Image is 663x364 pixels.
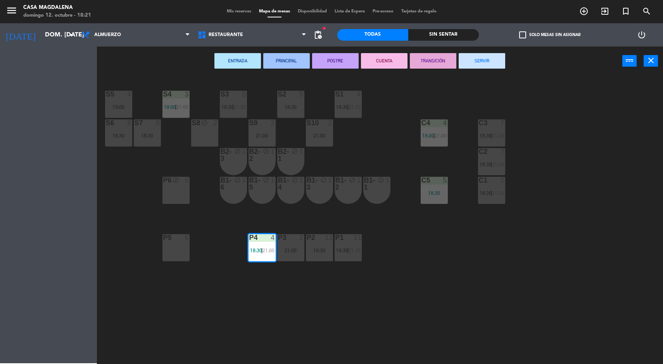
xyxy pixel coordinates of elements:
[262,247,275,254] span: 21:00
[312,53,359,69] button: POSTRE
[299,91,304,98] div: 5
[646,56,656,65] i: close
[277,104,304,110] div: 18:30
[354,234,361,241] div: 11
[23,4,91,12] div: Casa Magdalena
[322,26,326,31] span: fiber_manual_record
[127,91,132,98] div: 4
[349,177,356,183] i: block
[209,32,243,38] span: Restaurante
[306,133,333,138] div: 21:00
[325,234,333,241] div: 11
[621,7,630,16] i: turned_in_not
[201,119,208,126] i: block
[500,177,505,184] div: 2
[263,148,269,155] i: block
[156,119,161,126] div: 8
[410,53,456,69] button: TRANSICIÓN
[492,190,504,196] span: 21:30
[6,5,17,19] button: menu
[94,32,121,38] span: Almuerzo
[249,133,276,138] div: 21:00
[271,177,275,184] div: 1
[349,247,361,254] span: 21:30
[637,30,646,40] i: power_settings_new
[255,9,294,14] span: Mapa de mesas
[500,119,505,126] div: 7
[234,148,241,155] i: block
[185,91,189,98] div: 3
[349,104,361,110] span: 21:30
[492,161,504,167] span: 21:30
[335,234,336,241] div: P1
[369,9,397,14] span: Pre-acceso
[292,177,298,183] i: block
[491,161,492,167] span: |
[337,29,408,41] div: Todas
[306,248,333,253] div: 18:30
[294,9,331,14] span: Disponibilidad
[480,133,492,139] span: 18:30
[480,161,492,167] span: 18:30
[249,119,250,126] div: S9
[163,177,164,184] div: P6
[242,91,247,98] div: 5
[491,190,492,196] span: |
[173,177,179,183] i: block
[242,177,247,184] div: 1
[361,53,407,69] button: CUENTA
[277,248,304,253] div: 21:00
[347,247,349,254] span: |
[328,177,333,184] div: 1
[292,148,298,155] i: block
[320,177,327,183] i: block
[336,247,348,254] span: 18:30
[66,30,76,40] i: arrow_drop_down
[336,104,348,110] span: 18:30
[249,177,250,191] div: B1-5
[335,177,336,191] div: B1-2
[422,133,434,139] span: 18:00
[492,133,504,139] span: 21:30
[221,104,233,110] span: 18:30
[519,31,580,38] label: Solo mesas sin asignar
[644,55,658,67] button: close
[443,119,447,126] div: 4
[408,29,479,41] div: Sin sentar
[328,119,333,126] div: 2
[164,104,176,110] span: 18:00
[163,234,164,241] div: P5
[519,31,526,38] span: check_box_outline_blank
[491,133,492,139] span: |
[213,119,218,126] div: 2
[421,190,448,196] div: 18:30
[127,119,132,126] div: 8
[331,9,369,14] span: Lista de Espera
[185,234,189,241] div: 5
[459,53,505,69] button: SERVIR
[163,91,164,98] div: S4
[134,133,161,138] div: 18:30
[385,177,390,184] div: 1
[250,247,262,254] span: 18:30
[263,177,269,183] i: block
[176,104,188,110] span: 21:00
[299,148,304,155] div: 1
[435,133,447,139] span: 21:00
[261,247,263,254] span: |
[249,234,250,241] div: P4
